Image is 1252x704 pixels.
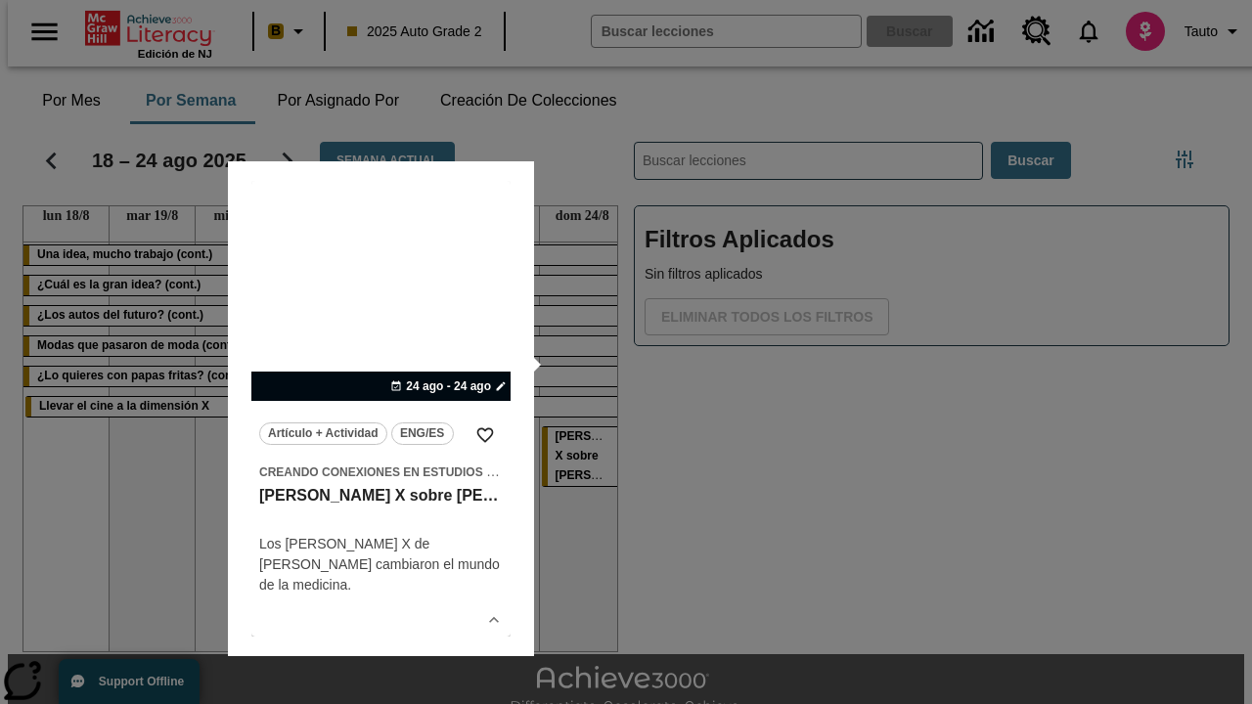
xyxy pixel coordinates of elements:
[259,486,503,506] h3: Rayos X sobre ruedas
[268,423,379,444] span: Artículo + Actividad
[259,422,387,445] button: Artículo + Actividad
[386,377,511,395] button: 24 ago - 24 ago Elegir fechas
[468,418,503,453] button: Añadir a mis Favoritas
[259,506,503,530] h4: undefined
[259,462,503,482] span: Tema: Creando conexiones en Estudios Sociales/Historia universal III
[259,465,546,479] span: Creando conexiones en Estudios Sociales
[251,181,511,637] div: lesson details
[391,422,454,445] button: ENG/ES
[400,423,444,444] span: ENG/ES
[406,377,491,395] span: 24 ago - 24 ago
[259,534,503,595] div: Los [PERSON_NAME] X de [PERSON_NAME] cambiaron el mundo de la medicina.
[479,605,509,635] button: Ver más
